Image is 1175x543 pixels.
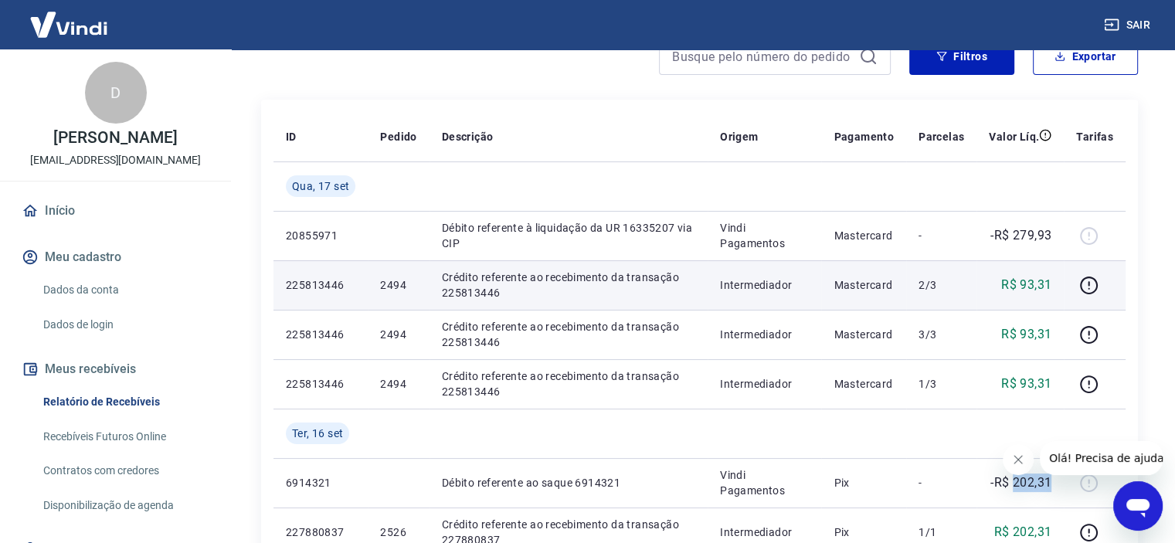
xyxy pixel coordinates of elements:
p: Crédito referente ao recebimento da transação 225813446 [442,270,695,300]
p: Intermediador [720,277,809,293]
p: 2/3 [919,277,964,293]
p: 3/3 [919,327,964,342]
div: D [85,62,147,124]
span: Qua, 17 set [292,178,349,194]
p: - [919,228,964,243]
a: Disponibilização de agenda [37,490,212,521]
p: Pagamento [834,129,894,144]
p: R$ 93,31 [1001,276,1051,294]
p: Valor Líq. [989,129,1039,144]
p: 227880837 [286,524,355,540]
p: 1/3 [919,376,964,392]
p: R$ 93,31 [1001,375,1051,393]
p: Mastercard [834,277,894,293]
p: [PERSON_NAME] [53,130,177,146]
p: R$ 93,31 [1001,325,1051,344]
img: Vindi [19,1,119,48]
p: Pedido [380,129,416,144]
p: Mastercard [834,376,894,392]
p: Crédito referente ao recebimento da transação 225813446 [442,368,695,399]
button: Filtros [909,38,1014,75]
a: Relatório de Recebíveis [37,386,212,418]
p: Crédito referente ao recebimento da transação 225813446 [442,319,695,350]
p: Débito referente ao saque 6914321 [442,475,695,490]
button: Meus recebíveis [19,352,212,386]
span: Olá! Precisa de ajuda? [9,11,130,23]
p: 2526 [380,524,416,540]
button: Meu cadastro [19,240,212,274]
p: 225813446 [286,327,355,342]
p: Vindi Pagamentos [720,220,809,251]
a: Contratos com credores [37,455,212,487]
p: -R$ 279,93 [990,226,1051,245]
p: Débito referente à liquidação da UR 16335207 via CIP [442,220,695,251]
p: 20855971 [286,228,355,243]
p: 225813446 [286,376,355,392]
a: Dados de login [37,309,212,341]
button: Exportar [1033,38,1138,75]
p: Tarifas [1076,129,1113,144]
p: 225813446 [286,277,355,293]
iframe: Fechar mensagem [1003,444,1034,475]
p: Origem [720,129,758,144]
p: 2494 [380,376,416,392]
p: Vindi Pagamentos [720,467,809,498]
iframe: Botão para abrir a janela de mensagens [1113,481,1163,531]
p: Mastercard [834,327,894,342]
p: 1/1 [919,524,964,540]
p: Intermediador [720,327,809,342]
p: Pix [834,475,894,490]
span: Ter, 16 set [292,426,343,441]
p: 2494 [380,327,416,342]
p: Mastercard [834,228,894,243]
a: Dados da conta [37,274,212,306]
input: Busque pelo número do pedido [672,45,853,68]
p: -R$ 202,31 [990,473,1051,492]
a: Início [19,194,212,228]
p: ID [286,129,297,144]
p: Parcelas [919,129,964,144]
p: Intermediador [720,524,809,540]
p: Descrição [442,129,494,144]
p: 6914321 [286,475,355,490]
button: Sair [1101,11,1156,39]
p: 2494 [380,277,416,293]
p: R$ 202,31 [994,523,1052,541]
p: Pix [834,524,894,540]
a: Recebíveis Futuros Online [37,421,212,453]
p: [EMAIL_ADDRESS][DOMAIN_NAME] [30,152,201,168]
p: Intermediador [720,376,809,392]
p: - [919,475,964,490]
iframe: Mensagem da empresa [1040,441,1163,475]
